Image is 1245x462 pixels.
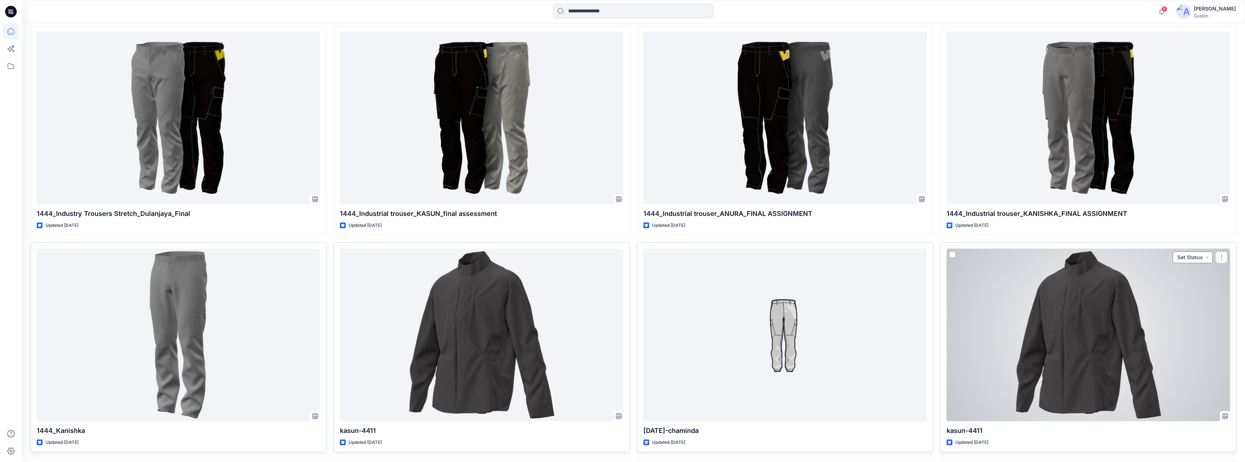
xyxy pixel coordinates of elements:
[1194,4,1236,13] div: [PERSON_NAME]
[955,439,988,446] p: Updated [DATE]
[37,426,320,436] p: 1444_Kanishka
[1176,4,1191,19] img: avatar
[1161,6,1167,12] span: 8
[349,222,382,229] p: Updated [DATE]
[45,439,79,446] p: Updated [DATE]
[349,439,382,446] p: Updated [DATE]
[340,32,623,204] a: 1444_Industrial trouser_KASUN_final assessment
[652,439,685,446] p: Updated [DATE]
[643,209,927,219] p: 1444_Industrial trouser_ANURA_FINAL ASSIGNMENT
[643,426,927,436] p: [DATE]-chaminda
[947,209,1230,219] p: 1444_Industrial trouser_KANISHKA_FINAL ASSIGNMENT
[37,32,320,204] a: 1444_Industry Trousers Stretch_Dulanjaya_Final
[340,209,623,219] p: 1444_Industrial trouser_KASUN_final assessment
[37,249,320,421] a: 1444_Kanishka
[340,426,623,436] p: kasun-4411
[1194,13,1236,19] div: Guston
[947,249,1230,421] a: kasun-4411
[45,222,79,229] p: Updated [DATE]
[37,209,320,219] p: 1444_Industry Trousers Stretch_Dulanjaya_Final
[955,222,988,229] p: Updated [DATE]
[947,32,1230,204] a: 1444_Industrial trouser_KANISHKA_FINAL ASSIGNMENT
[643,249,927,421] a: 09-07-2025-chaminda
[652,222,685,229] p: Updated [DATE]
[947,426,1230,436] p: kasun-4411
[643,32,927,204] a: 1444_Industrial trouser_ANURA_FINAL ASSIGNMENT
[340,249,623,421] a: kasun-4411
